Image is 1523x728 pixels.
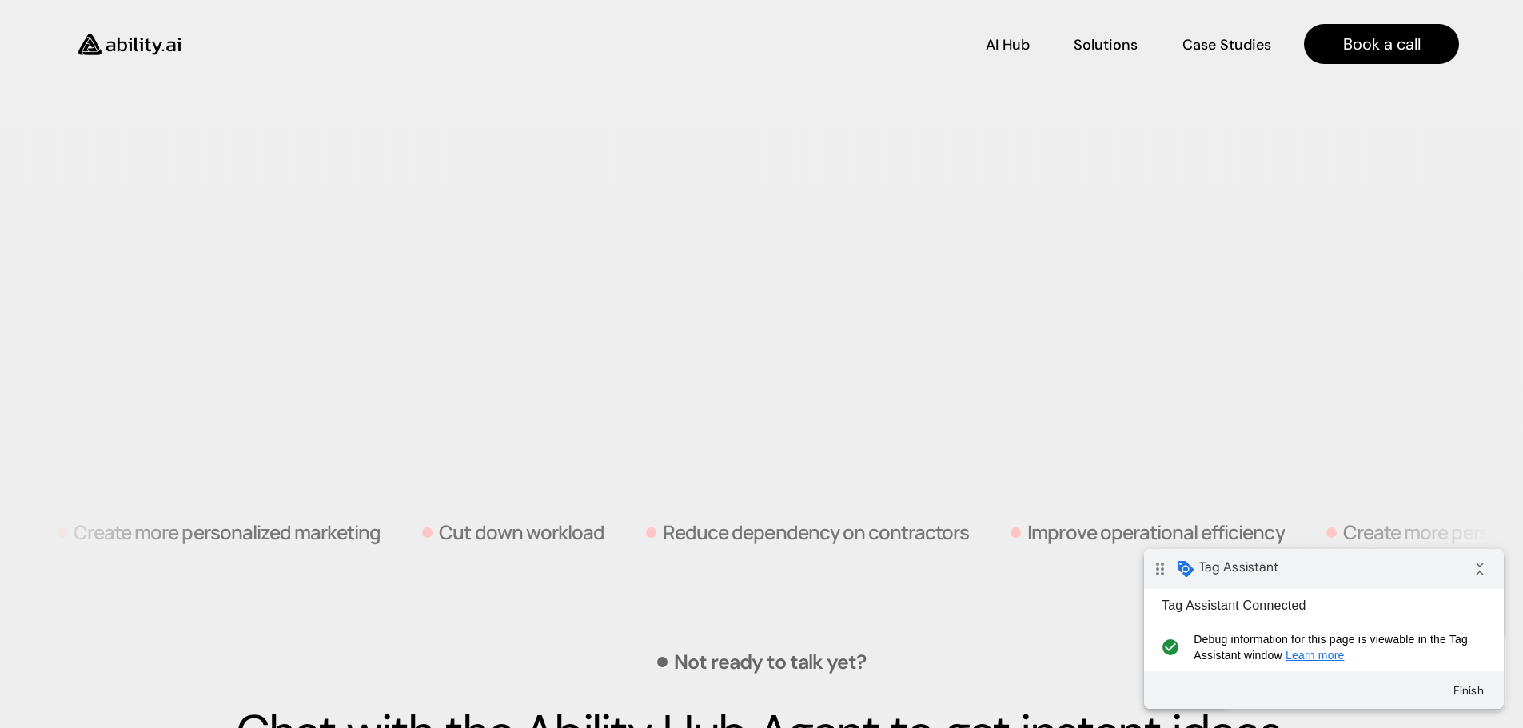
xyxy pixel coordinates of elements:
[2,523,309,542] p: Create more personalized marketing
[1182,30,1272,58] a: Case Studies
[1304,24,1459,64] a: Book a call
[674,652,866,672] p: Not ready to talk yet?
[1235,681,1360,694] span: Read our .
[55,10,134,26] span: Tag Assistant
[1182,35,1271,55] p: Case Studies
[986,30,1030,58] a: AI Hub
[986,35,1030,55] p: AI Hub
[1074,30,1138,58] a: Solutions
[367,523,532,542] p: Cut down workload
[591,523,897,542] p: Reduce dependency on contractors
[13,82,39,114] i: check_circle
[203,24,1459,64] nav: Main navigation
[1343,33,1421,55] p: Book a call
[1074,35,1138,55] p: Solutions
[955,523,1212,542] p: Improve operational efficiency
[320,4,352,36] i: Collapse debug badge
[296,127,353,156] button: Finish
[1235,646,1441,696] p: We use cookies to personalize content, run ads, and analyze traffic.
[142,100,201,113] a: Learn more
[1286,681,1358,694] a: Cookie Policy
[50,82,333,114] span: Debug information for this page is viewable in the Tag Assistant window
